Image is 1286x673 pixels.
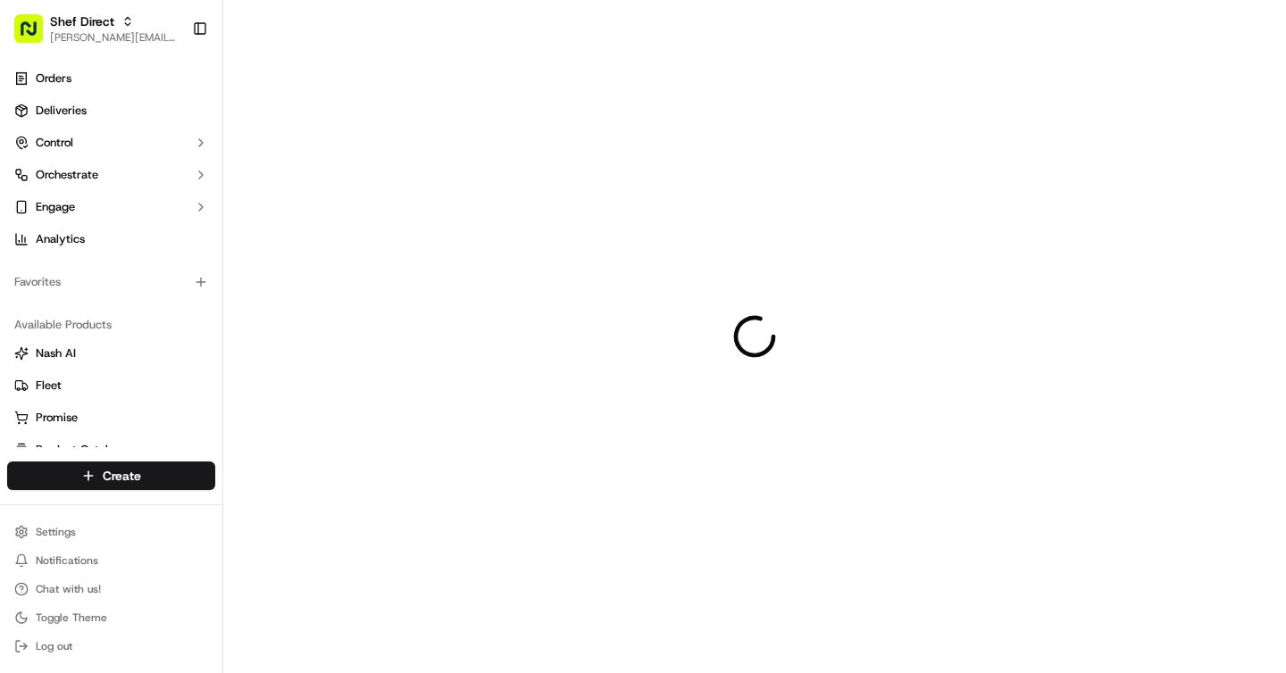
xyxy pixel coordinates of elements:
[36,378,62,394] span: Fleet
[36,442,121,458] span: Product Catalog
[50,30,178,45] button: [PERSON_NAME][EMAIL_ADDRESS][DOMAIN_NAME]
[36,611,107,625] span: Toggle Theme
[7,371,215,400] button: Fleet
[7,64,215,93] a: Orders
[7,225,215,253] a: Analytics
[14,442,208,458] a: Product Catalog
[7,339,215,368] button: Nash AI
[14,410,208,426] a: Promise
[36,525,76,539] span: Settings
[7,193,215,221] button: Engage
[103,467,141,485] span: Create
[7,403,215,432] button: Promise
[7,268,215,296] div: Favorites
[7,161,215,189] button: Orchestrate
[7,461,215,490] button: Create
[36,135,73,151] span: Control
[36,410,78,426] span: Promise
[36,345,76,361] span: Nash AI
[7,634,215,659] button: Log out
[14,378,208,394] a: Fleet
[36,553,98,568] span: Notifications
[50,12,114,30] button: Shef Direct
[36,199,75,215] span: Engage
[7,7,185,50] button: Shef Direct[PERSON_NAME][EMAIL_ADDRESS][DOMAIN_NAME]
[36,582,101,596] span: Chat with us!
[7,577,215,602] button: Chat with us!
[14,345,208,361] a: Nash AI
[7,311,215,339] div: Available Products
[36,639,72,653] span: Log out
[36,231,85,247] span: Analytics
[7,129,215,157] button: Control
[36,103,87,119] span: Deliveries
[7,96,215,125] a: Deliveries
[36,167,98,183] span: Orchestrate
[36,71,71,87] span: Orders
[7,605,215,630] button: Toggle Theme
[7,519,215,544] button: Settings
[7,436,215,464] button: Product Catalog
[7,548,215,573] button: Notifications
